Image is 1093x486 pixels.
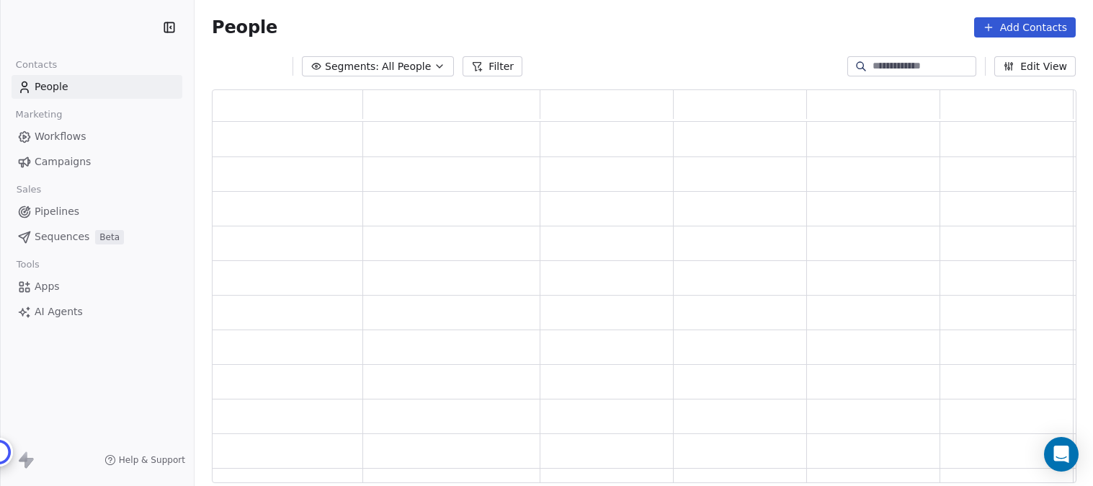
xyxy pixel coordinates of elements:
[35,154,91,169] span: Campaigns
[119,454,185,466] span: Help & Support
[212,17,277,38] span: People
[104,454,185,466] a: Help & Support
[35,304,83,319] span: AI Agents
[9,54,63,76] span: Contacts
[463,56,522,76] button: Filter
[35,229,89,244] span: Sequences
[12,75,182,99] a: People
[382,59,431,74] span: All People
[10,179,48,200] span: Sales
[35,129,86,144] span: Workflows
[95,230,124,244] span: Beta
[12,225,182,249] a: SequencesBeta
[12,300,182,324] a: AI Agents
[12,200,182,224] a: Pipelines
[325,59,379,74] span: Segments:
[12,150,182,174] a: Campaigns
[35,279,60,294] span: Apps
[12,125,182,149] a: Workflows
[35,79,68,94] span: People
[35,204,79,219] span: Pipelines
[1044,437,1079,472] div: Open Intercom Messenger
[10,254,45,275] span: Tools
[974,17,1076,37] button: Add Contacts
[9,104,68,125] span: Marketing
[12,275,182,299] a: Apps
[994,56,1076,76] button: Edit View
